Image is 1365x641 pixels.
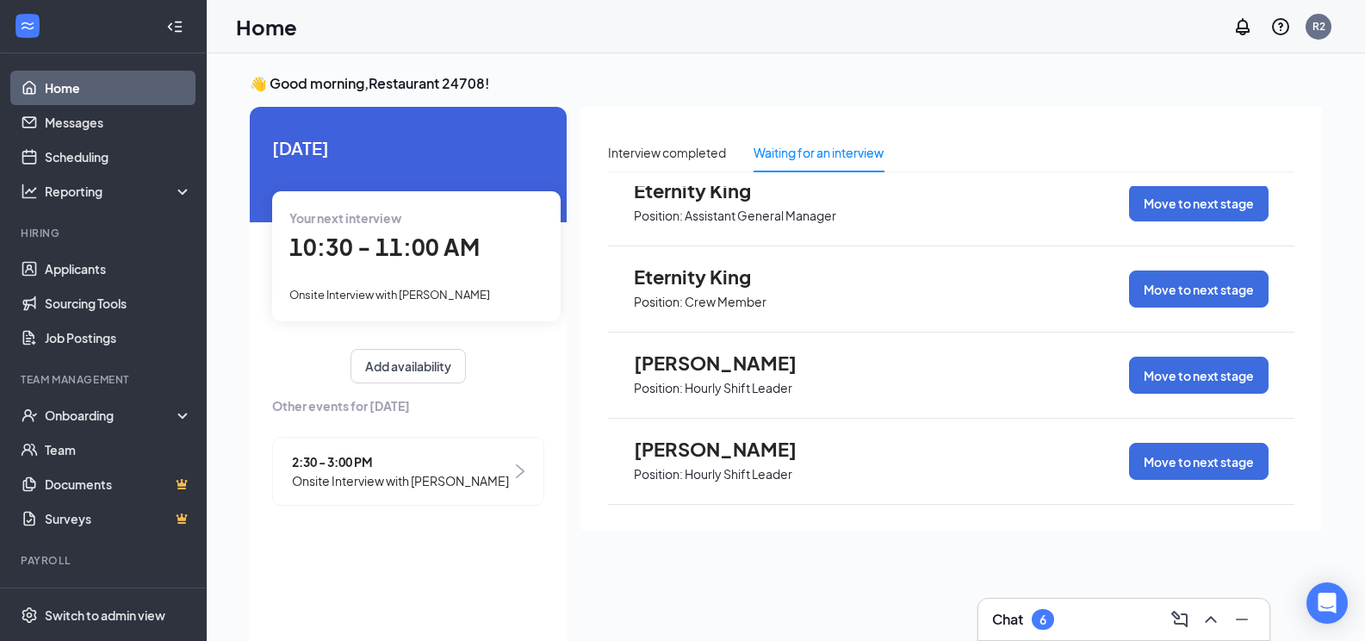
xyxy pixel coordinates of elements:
[45,140,192,174] a: Scheduling
[608,143,726,162] div: Interview completed
[1270,16,1291,37] svg: QuestionInfo
[1129,271,1269,308] button: Move to next stage
[21,407,38,424] svg: UserCheck
[45,467,192,501] a: DocumentsCrown
[685,380,792,396] p: Hourly Shift Leader
[634,352,823,374] span: [PERSON_NAME]
[1129,357,1269,394] button: Move to next stage
[685,208,836,224] p: Assistant General Manager
[1312,19,1325,34] div: R2
[21,553,189,568] div: Payroll
[992,610,1023,629] h3: Chat
[1306,582,1348,624] div: Open Intercom Messenger
[21,607,38,624] svg: Settings
[289,233,480,261] span: 10:30 - 11:00 AM
[289,288,490,302] span: Onsite Interview with [PERSON_NAME]
[1166,606,1194,633] button: ComposeMessage
[45,71,192,105] a: Home
[634,179,823,202] span: Eternity King
[45,183,193,200] div: Reporting
[754,143,884,162] div: Waiting for an interview
[21,372,189,387] div: Team Management
[1232,609,1252,630] svg: Minimize
[45,407,177,424] div: Onboarding
[634,438,823,460] span: [PERSON_NAME]
[292,452,509,471] span: 2:30 - 3:00 PM
[236,12,297,41] h1: Home
[250,74,1322,93] h3: 👋 Good morning, Restaurant 24708 !
[634,265,823,288] span: Eternity King
[634,208,683,224] p: Position:
[685,294,766,310] p: Crew Member
[1201,609,1221,630] svg: ChevronUp
[351,349,466,383] button: Add availability
[1197,606,1225,633] button: ChevronUp
[1129,443,1269,480] button: Move to next stage
[272,396,544,415] span: Other events for [DATE]
[634,380,683,396] p: Position:
[45,607,165,624] div: Switch to admin view
[634,294,683,310] p: Position:
[45,320,192,355] a: Job Postings
[21,226,189,240] div: Hiring
[1228,606,1256,633] button: Minimize
[19,17,36,34] svg: WorkstreamLogo
[21,183,38,200] svg: Analysis
[45,105,192,140] a: Messages
[685,466,792,482] p: Hourly Shift Leader
[289,210,401,226] span: Your next interview
[1129,184,1269,221] button: Move to next stage
[45,579,192,613] a: PayrollCrown
[1232,16,1253,37] svg: Notifications
[1039,613,1046,627] div: 6
[166,18,183,35] svg: Collapse
[45,433,192,467] a: Team
[634,466,683,482] p: Position:
[45,501,192,536] a: SurveysCrown
[45,252,192,286] a: Applicants
[45,286,192,320] a: Sourcing Tools
[292,471,509,490] span: Onsite Interview with [PERSON_NAME]
[1170,609,1190,630] svg: ComposeMessage
[272,134,544,161] span: [DATE]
